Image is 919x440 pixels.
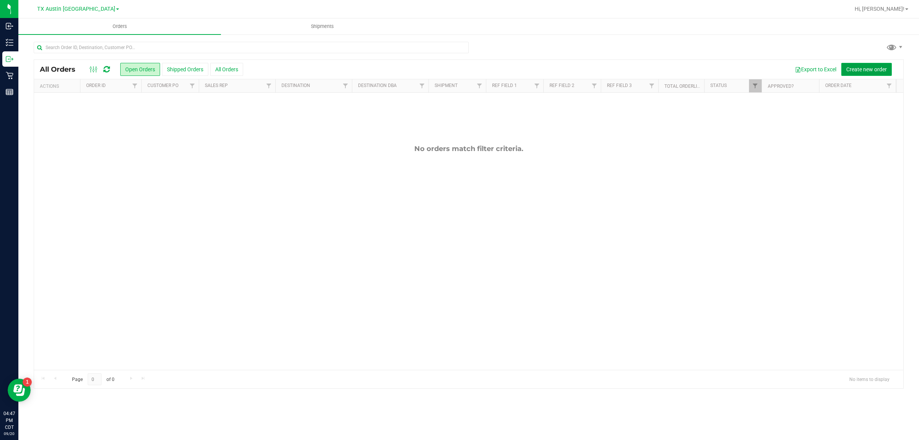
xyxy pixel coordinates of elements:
a: Ref Field 2 [549,83,574,88]
a: Filter [416,79,428,92]
p: 04:47 PM CDT [3,410,15,431]
span: No items to display [843,373,896,385]
iframe: Resource center [8,379,31,402]
a: Filter [339,79,352,92]
inline-svg: Retail [6,72,13,79]
button: All Orders [210,63,243,76]
div: Actions [40,84,77,89]
button: Create new order [841,63,892,76]
span: Hi, [PERSON_NAME]! [855,6,904,12]
a: Filter [186,79,199,92]
a: Filter [749,79,762,92]
a: Filter [646,79,658,92]
span: Page of 0 [65,373,121,385]
a: Filter [588,79,601,92]
a: Destination DBA [358,83,397,88]
a: Order Date [825,83,852,88]
a: Filter [883,79,896,92]
a: Total Orderlines [664,84,706,89]
a: Ref Field 1 [492,83,517,88]
p: 09/20 [3,431,15,437]
a: Order ID [86,83,106,88]
a: Status [710,83,727,88]
span: TX Austin [GEOGRAPHIC_DATA] [37,6,115,12]
a: Approved? [768,84,794,89]
a: Orders [18,18,221,34]
inline-svg: Inventory [6,39,13,46]
div: No orders match filter criteria. [34,144,903,153]
span: Shipments [301,23,344,30]
a: Shipment [435,83,458,88]
a: Destination [281,83,310,88]
a: Customer PO [147,83,178,88]
a: Shipments [221,18,424,34]
inline-svg: Inbound [6,22,13,30]
span: Create new order [846,66,887,72]
inline-svg: Outbound [6,55,13,63]
button: Shipped Orders [162,63,208,76]
iframe: Resource center unread badge [23,378,32,387]
button: Open Orders [120,63,160,76]
a: Filter [129,79,141,92]
a: Filter [473,79,486,92]
button: Export to Excel [790,63,841,76]
a: Ref Field 3 [607,83,632,88]
span: Orders [102,23,137,30]
a: Filter [263,79,275,92]
input: Search Order ID, Destination, Customer PO... [34,42,469,53]
a: Filter [531,79,543,92]
a: Sales Rep [205,83,228,88]
span: All Orders [40,65,83,74]
inline-svg: Reports [6,88,13,96]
